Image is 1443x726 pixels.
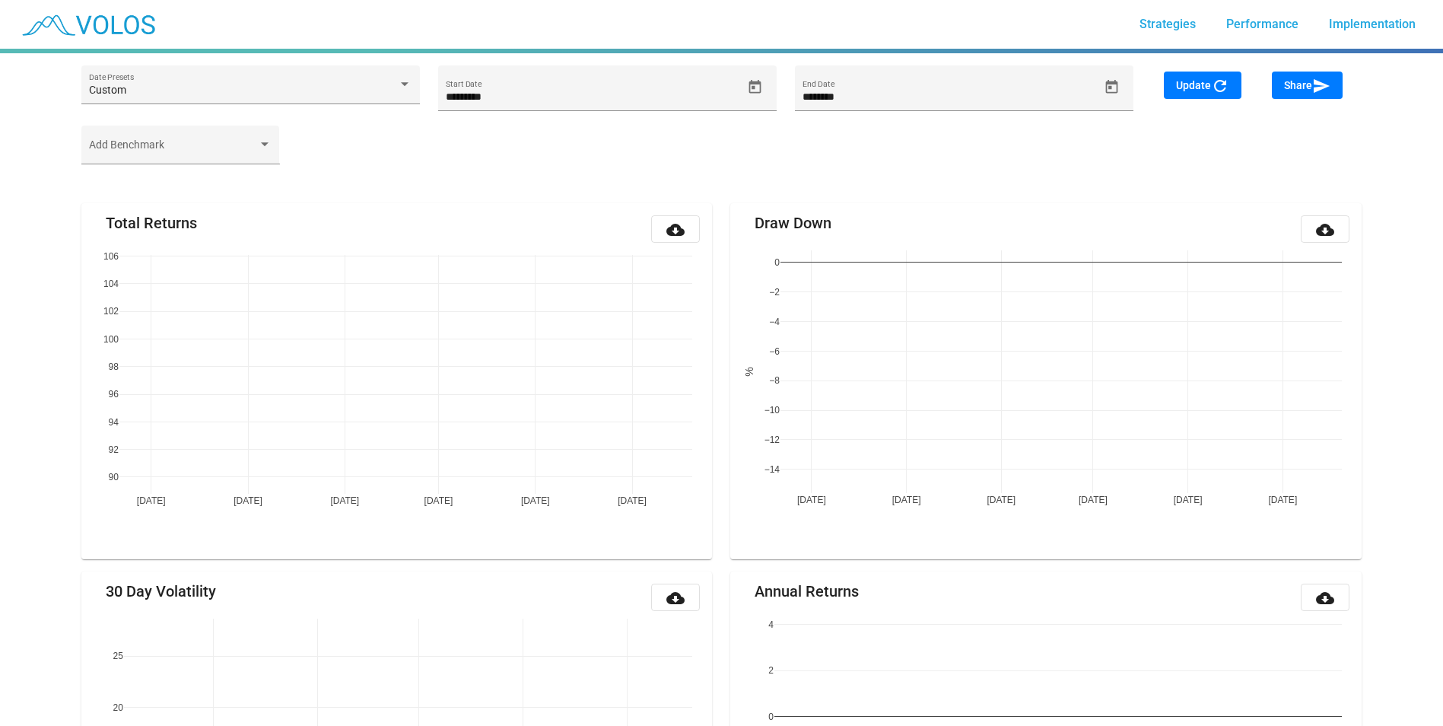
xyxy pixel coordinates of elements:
mat-icon: cloud_download [666,589,685,607]
span: Implementation [1329,17,1416,31]
mat-icon: send [1312,77,1330,95]
mat-card-title: Draw Down [755,215,831,231]
a: Performance [1214,11,1311,38]
span: Update [1176,79,1229,91]
mat-card-title: Annual Returns [755,584,859,599]
button: Open calendar [742,74,768,100]
button: Open calendar [1098,74,1125,100]
mat-icon: cloud_download [666,221,685,239]
span: Strategies [1139,17,1196,31]
span: Performance [1226,17,1298,31]
mat-icon: refresh [1211,77,1229,95]
mat-card-title: 30 Day Volatility [106,584,216,599]
mat-icon: cloud_download [1316,589,1334,607]
button: Update [1164,72,1241,99]
a: Strategies [1127,11,1208,38]
span: Share [1284,79,1330,91]
button: Share [1272,72,1343,99]
span: Custom [89,84,126,96]
mat-icon: cloud_download [1316,221,1334,239]
img: blue_transparent.png [12,5,163,43]
mat-card-title: Total Returns [106,215,197,231]
a: Implementation [1317,11,1428,38]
